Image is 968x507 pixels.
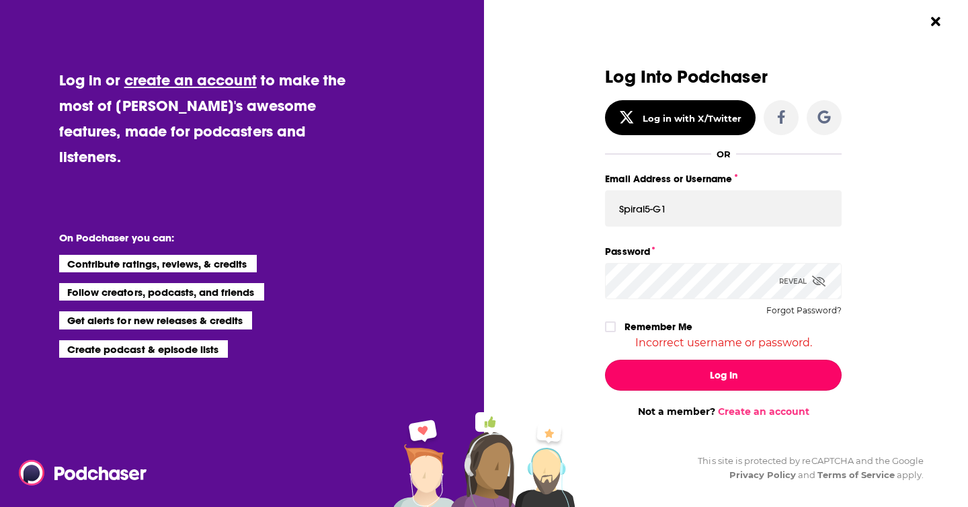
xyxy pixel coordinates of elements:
[59,311,252,329] li: Get alerts for new releases & credits
[59,231,328,244] li: On Podchaser you can:
[605,100,756,135] button: Log in with X/Twitter
[605,360,842,391] button: Log In
[605,67,842,87] h3: Log Into Podchaser
[729,469,797,480] a: Privacy Policy
[605,170,842,188] label: Email Address or Username
[766,306,842,315] button: Forgot Password?
[605,336,842,349] div: Incorrect username or password.
[605,190,842,227] input: Email Address or Username
[779,263,825,299] div: Reveal
[717,149,731,159] div: OR
[605,243,842,260] label: Password
[718,405,809,418] a: Create an account
[687,454,924,482] div: This site is protected by reCAPTCHA and the Google and apply.
[19,460,148,485] img: Podchaser - Follow, Share and Rate Podcasts
[59,340,228,358] li: Create podcast & episode lists
[643,113,741,124] div: Log in with X/Twitter
[923,9,949,34] button: Close Button
[19,460,137,485] a: Podchaser - Follow, Share and Rate Podcasts
[605,405,842,418] div: Not a member?
[59,255,257,272] li: Contribute ratings, reviews, & credits
[817,469,895,480] a: Terms of Service
[624,318,692,336] label: Remember Me
[59,283,264,301] li: Follow creators, podcasts, and friends
[124,71,257,89] a: create an account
